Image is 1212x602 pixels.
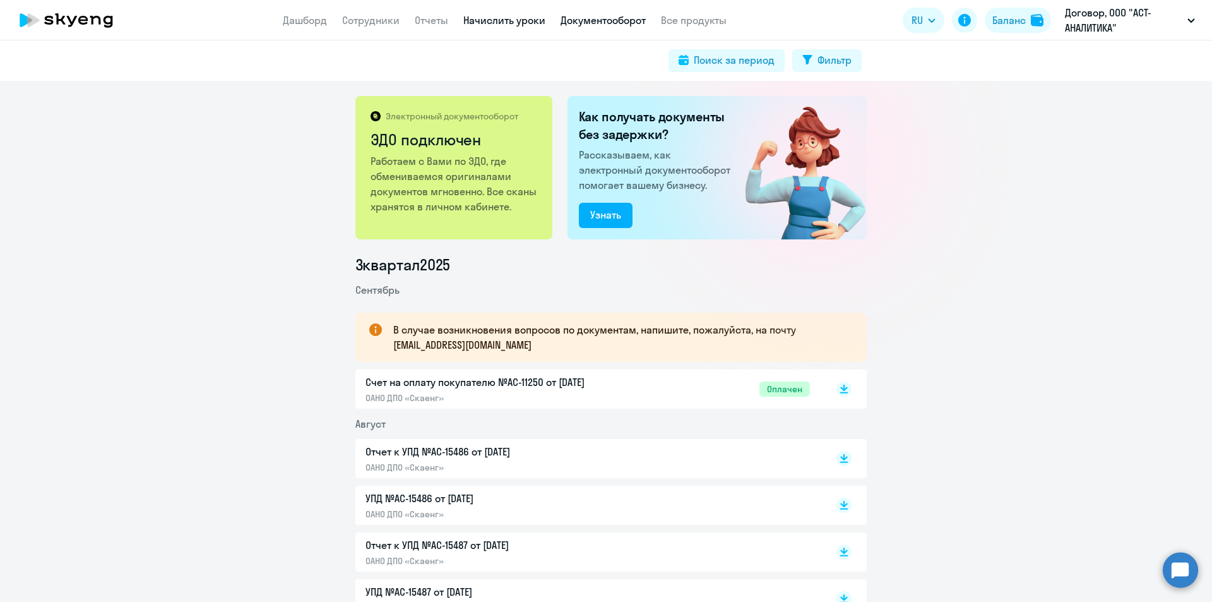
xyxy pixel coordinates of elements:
[903,8,944,33] button: RU
[365,462,631,473] p: ОАНО ДПО «Скаенг»
[759,382,810,397] span: Оплачен
[1031,14,1043,27] img: balance
[1065,5,1182,35] p: Договор, ООО "АСТ-АНАЛИТИКА"
[371,129,539,150] h2: ЭДО подключен
[912,13,923,28] span: RU
[365,509,631,520] p: ОАНО ДПО «Скаенг»
[985,8,1051,33] button: Балансbalance
[355,255,867,275] li: 3 квартал 2025
[365,392,631,404] p: ОАНО ДПО «Скаенг»
[992,13,1026,28] div: Баланс
[365,375,810,404] a: Счет на оплату покупателю №AC-11250 от [DATE]ОАНО ДПО «Скаенг»Оплачен
[365,538,810,567] a: Отчет к УПД №AC-15487 от [DATE]ОАНО ДПО «Скаенг»
[668,49,785,72] button: Поиск за период
[393,322,844,352] p: В случае возникновения вопросов по документам, напишите, пожалуйста, на почту [EMAIL_ADDRESS][DOM...
[355,284,400,296] span: Сентябрь
[817,52,852,68] div: Фильтр
[365,444,631,459] p: Отчет к УПД №AC-15486 от [DATE]
[579,203,633,228] button: Узнать
[579,108,735,143] h2: Как получать документы без задержки?
[283,14,327,27] a: Дашборд
[365,491,631,506] p: УПД №AC-15486 от [DATE]
[590,207,621,222] div: Узнать
[371,154,539,214] p: Работаем с Вами по ЭДО, где обмениваемся оригиналами документов мгновенно. Все сканы хранятся в л...
[365,555,631,567] p: ОАНО ДПО «Скаенг»
[365,584,631,599] p: УПД №AC-15487 от [DATE]
[661,14,727,27] a: Все продукты
[1059,5,1201,35] button: Договор, ООО "АСТ-АНАЛИТИКА"
[463,14,545,27] a: Начислить уроки
[579,147,735,193] p: Рассказываем, как электронный документооборот помогает вашему бизнесу.
[365,375,631,390] p: Счет на оплату покупателю №AC-11250 от [DATE]
[386,111,518,122] p: Электронный документооборот
[561,14,646,27] a: Документооборот
[365,444,810,473] a: Отчет к УПД №AC-15486 от [DATE]ОАНО ДПО «Скаенг»
[415,14,448,27] a: Отчеты
[342,14,400,27] a: Сотрудники
[365,491,810,520] a: УПД №AC-15486 от [DATE]ОАНО ДПО «Скаенг»
[694,52,775,68] div: Поиск за период
[792,49,862,72] button: Фильтр
[355,418,386,430] span: Август
[725,96,867,239] img: connected
[365,538,631,553] p: Отчет к УПД №AC-15487 от [DATE]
